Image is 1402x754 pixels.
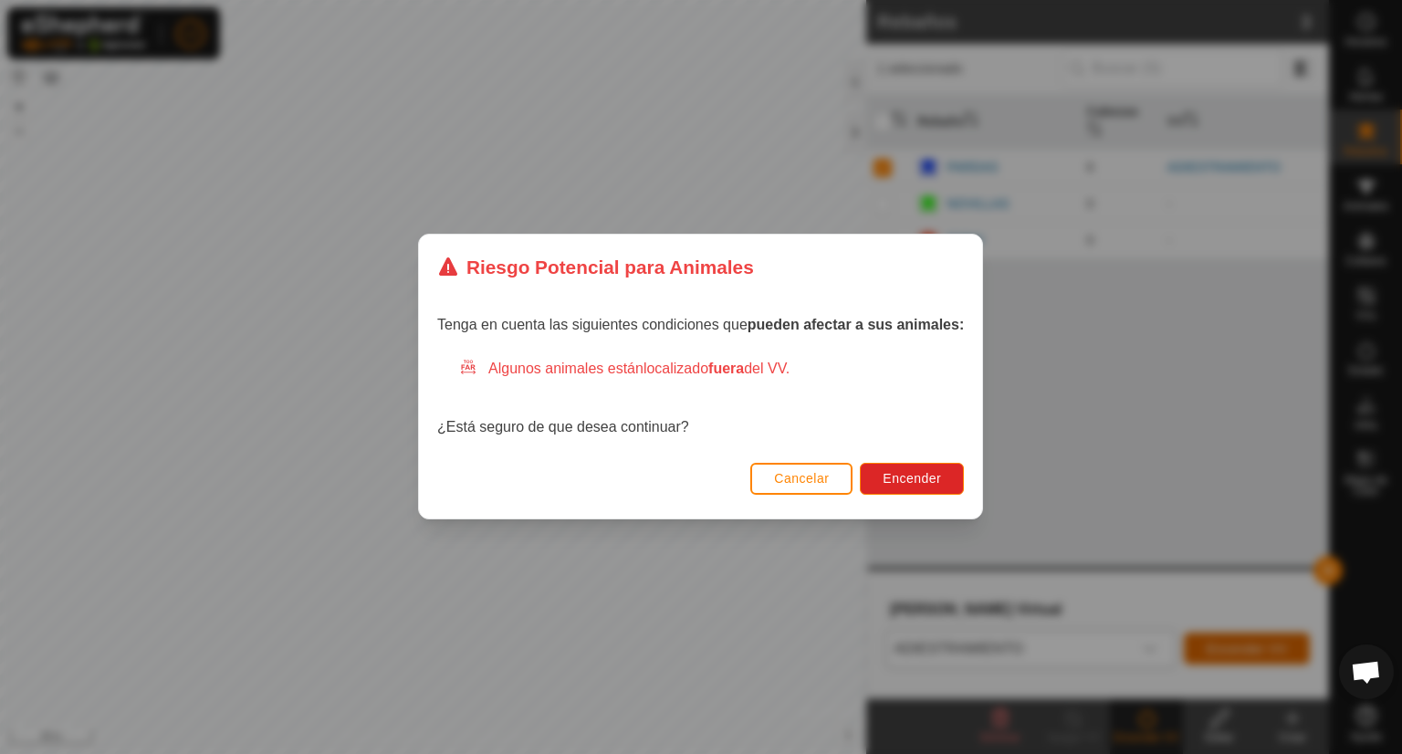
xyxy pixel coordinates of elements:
button: Cancelar [751,463,853,495]
span: localizado del VV. [643,361,790,377]
span: Cancelar [775,472,830,487]
div: Riesgo Potencial para Animales [437,253,754,281]
span: Encender [884,472,942,487]
strong: pueden afectar a sus animales: [748,318,964,333]
div: ¿Está seguro de que desea continuar? [437,359,964,439]
div: Chat abierto [1339,644,1394,699]
div: Algunos animales están [459,359,964,381]
button: Encender [861,463,965,495]
strong: fuera [708,361,744,377]
span: Tenga en cuenta las siguientes condiciones que [437,318,964,333]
